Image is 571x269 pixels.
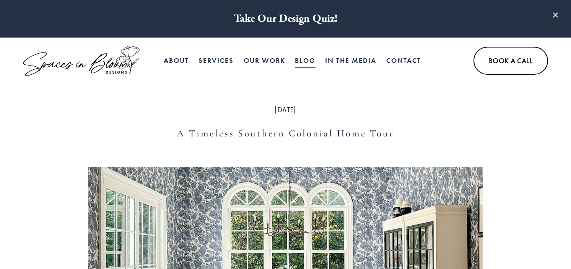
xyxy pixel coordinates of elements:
a: Services [198,53,234,68]
img: Spaces in Bloom Designs [23,46,140,76]
span: [DATE] [275,105,296,115]
a: Our Work [244,53,285,68]
a: About [164,53,189,68]
a: Contact [386,53,421,68]
a: Blog [295,53,316,68]
h1: A Timeless Southern Colonial Home Tour [88,126,482,140]
a: In the Media [325,53,376,68]
a: Book A Call [473,47,548,75]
